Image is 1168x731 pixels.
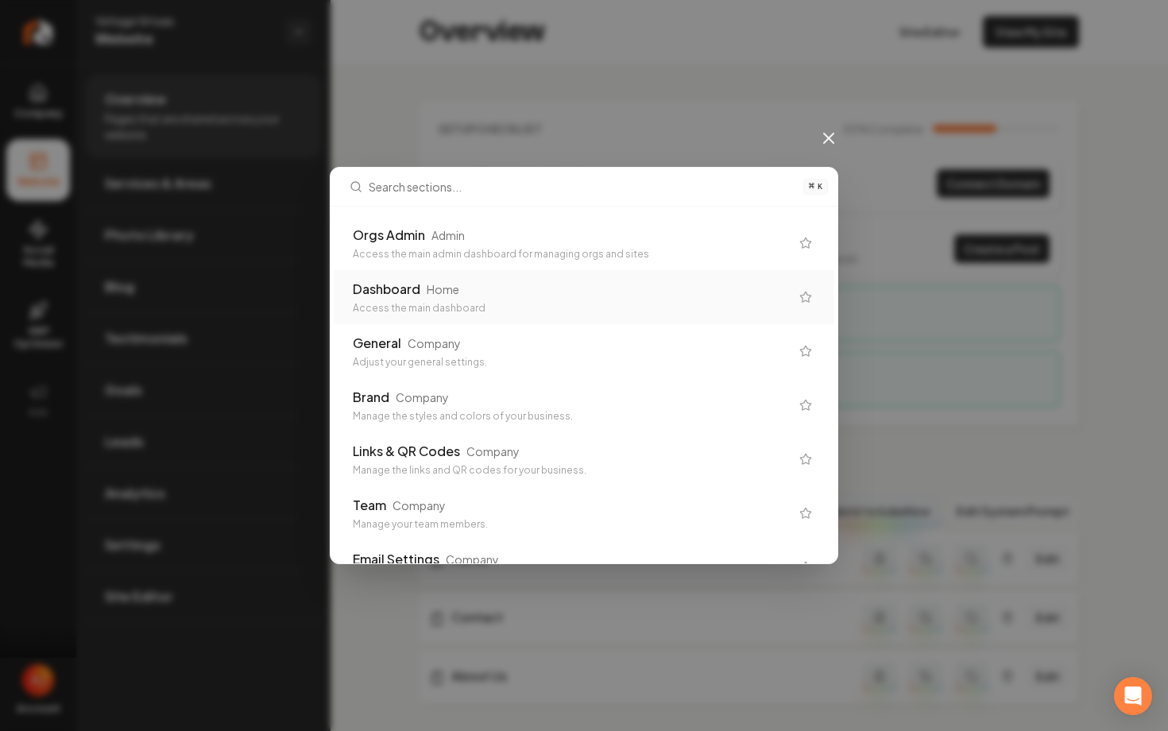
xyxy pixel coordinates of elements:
[466,443,520,459] div: Company
[369,168,794,206] input: Search sections...
[396,389,449,405] div: Company
[353,496,386,515] div: Team
[353,442,460,461] div: Links & QR Codes
[353,302,790,315] div: Access the main dashboard
[353,248,790,261] div: Access the main admin dashboard for managing orgs and sites
[431,227,465,243] div: Admin
[331,207,837,563] div: Search sections...
[353,334,401,353] div: General
[353,356,790,369] div: Adjust your general settings.
[353,388,389,407] div: Brand
[353,280,420,299] div: Dashboard
[353,226,425,245] div: Orgs Admin
[353,518,790,531] div: Manage your team members.
[446,551,499,567] div: Company
[353,550,439,569] div: Email Settings
[1114,677,1152,715] div: Open Intercom Messenger
[408,335,461,351] div: Company
[353,410,790,423] div: Manage the styles and colors of your business.
[427,281,459,297] div: Home
[393,497,446,513] div: Company
[353,464,790,477] div: Manage the links and QR codes for your business.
